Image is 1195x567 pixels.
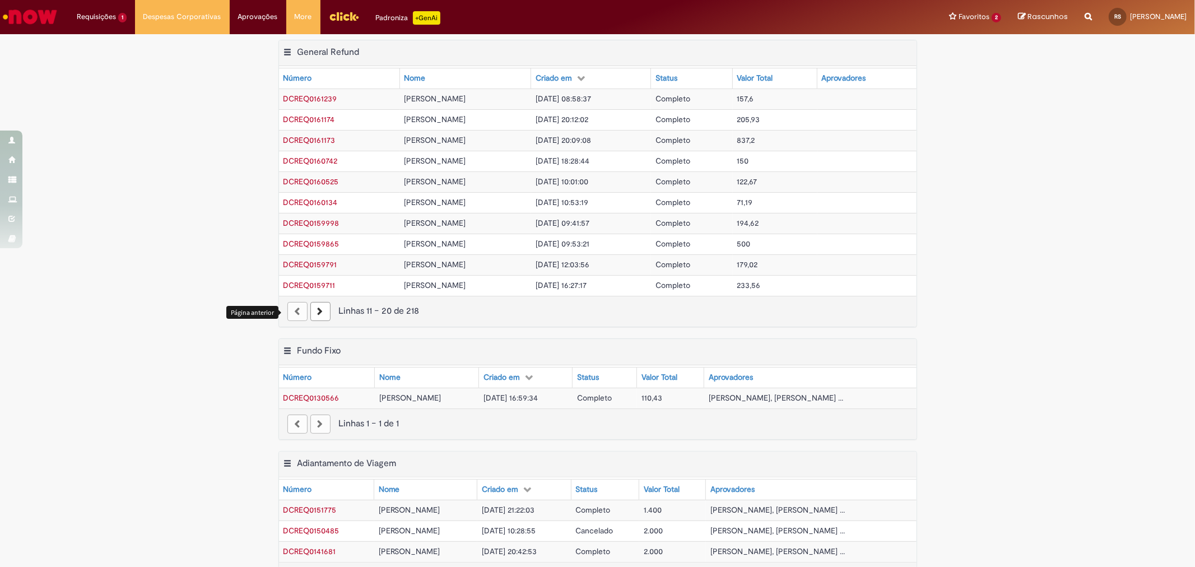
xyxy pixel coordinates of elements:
[737,156,749,166] span: 150
[536,156,589,166] span: [DATE] 18:28:44
[404,156,466,166] span: [PERSON_NAME]
[655,218,690,228] span: Completo
[404,259,466,269] span: [PERSON_NAME]
[709,372,753,383] div: Aprovadores
[737,280,761,290] span: 233,56
[655,176,690,187] span: Completo
[404,280,466,290] span: [PERSON_NAME]
[737,135,755,145] span: 837,2
[283,218,340,228] span: DCREQ0159998
[483,393,538,403] span: [DATE] 16:59:34
[283,280,336,290] a: Abrir Registro: DCREQ0159711
[404,218,466,228] span: [PERSON_NAME]
[379,393,441,403] span: [PERSON_NAME]
[536,114,588,124] span: [DATE] 20:12:02
[1,6,59,28] img: ServiceNow
[283,135,336,145] a: Abrir Registro: DCREQ0161173
[287,305,908,318] div: Linhas 11 − 20 de 218
[710,484,755,495] div: Aprovadores
[536,73,572,84] div: Criado em
[737,176,757,187] span: 122,67
[644,484,680,495] div: Valor Total
[283,484,312,495] div: Número
[283,94,337,104] a: Abrir Registro: DCREQ0161239
[283,94,337,104] span: DCREQ0161239
[1114,13,1121,20] span: RS
[644,505,662,515] span: 1.400
[655,94,690,104] span: Completo
[737,114,760,124] span: 205,93
[992,13,1001,22] span: 2
[655,280,690,290] span: Completo
[283,259,337,269] a: Abrir Registro: DCREQ0159791
[404,94,466,104] span: [PERSON_NAME]
[379,526,440,536] span: [PERSON_NAME]
[283,345,292,360] button: Fundo Fixo Menu de contexto
[655,239,690,249] span: Completo
[576,546,611,556] span: Completo
[310,302,331,321] a: Próxima página
[655,73,677,84] div: Status
[279,296,917,327] nav: paginação
[238,11,278,22] span: Aprovações
[404,114,466,124] span: [PERSON_NAME]
[329,8,359,25] img: click_logo_yellow_360x200.png
[297,345,341,356] h2: Fundo Fixo
[287,417,908,430] div: Linhas 1 − 1 de 1
[959,11,989,22] span: Favoritos
[143,11,221,22] span: Despesas Corporativas
[576,526,613,536] span: Cancelado
[737,239,751,249] span: 500
[283,218,340,228] a: Abrir Registro: DCREQ0159998
[283,47,292,61] button: General Refund Menu de contexto
[1130,12,1187,21] span: [PERSON_NAME]
[822,73,866,84] div: Aprovadores
[737,218,759,228] span: 194,62
[655,259,690,269] span: Completo
[283,259,337,269] span: DCREQ0159791
[655,114,690,124] span: Completo
[283,526,340,536] span: DCREQ0150485
[283,197,338,207] a: Abrir Registro: DCREQ0160134
[77,11,116,22] span: Requisições
[283,280,336,290] span: DCREQ0159711
[283,156,338,166] span: DCREQ0160742
[283,114,335,124] span: DCREQ0161174
[483,372,520,383] div: Criado em
[376,11,440,25] div: Padroniza
[710,546,845,556] span: [PERSON_NAME], [PERSON_NAME] ...
[295,11,312,22] span: More
[379,505,440,515] span: [PERSON_NAME]
[226,306,278,319] div: Página anterior
[283,458,292,472] button: Adiantamento de Viagem Menu de contexto
[536,280,587,290] span: [DATE] 16:27:17
[536,239,589,249] span: [DATE] 09:53:21
[577,372,599,383] div: Status
[297,458,397,469] h2: Adiantamento de Viagem
[655,135,690,145] span: Completo
[404,73,426,84] div: Nome
[404,239,466,249] span: [PERSON_NAME]
[644,546,663,556] span: 2.000
[404,176,466,187] span: [PERSON_NAME]
[536,218,589,228] span: [DATE] 09:41:57
[283,526,340,536] a: Abrir Registro: DCREQ0150485
[283,135,336,145] span: DCREQ0161173
[1018,12,1068,22] a: Rascunhos
[536,135,591,145] span: [DATE] 20:09:08
[118,13,127,22] span: 1
[283,393,340,403] a: Abrir Registro: DCREQ0130566
[577,393,612,403] span: Completo
[576,505,611,515] span: Completo
[283,156,338,166] a: Abrir Registro: DCREQ0160742
[536,197,588,207] span: [DATE] 10:53:19
[404,135,466,145] span: [PERSON_NAME]
[283,176,339,187] a: Abrir Registro: DCREQ0160525
[536,259,589,269] span: [DATE] 12:03:56
[644,526,663,536] span: 2.000
[482,546,537,556] span: [DATE] 20:42:53
[283,505,337,515] a: Abrir Registro: DCREQ0151775
[283,372,312,383] div: Número
[379,546,440,556] span: [PERSON_NAME]
[283,197,338,207] span: DCREQ0160134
